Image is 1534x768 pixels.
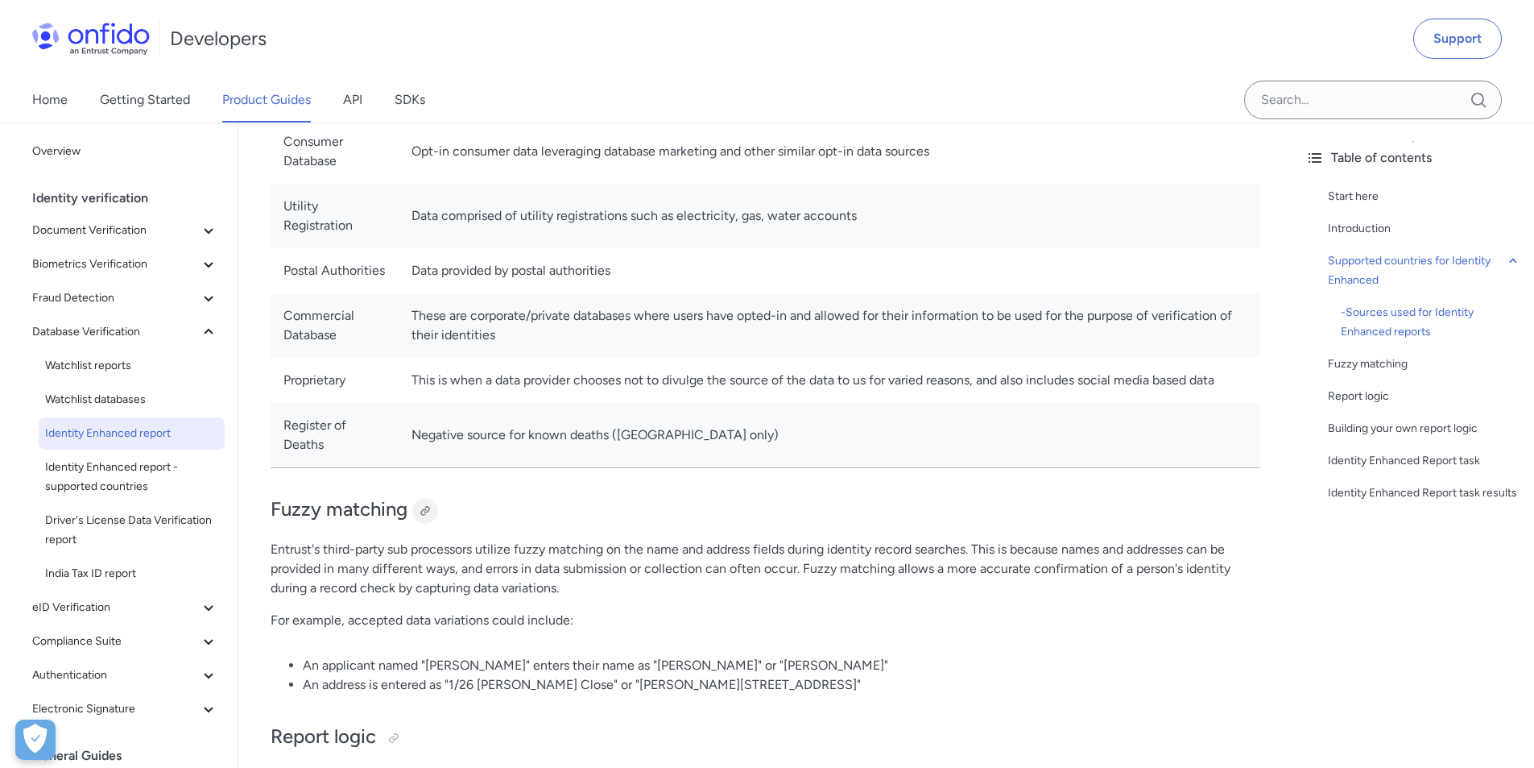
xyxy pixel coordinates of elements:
[271,611,1260,630] p: For example, accepted data variations could include:
[26,248,225,280] button: Biometrics Verification
[26,592,225,624] button: eID Verification
[271,403,399,468] td: Register of Deaths
[100,77,190,122] a: Getting Started
[26,316,225,348] button: Database Verification
[271,248,399,293] td: Postal Authorities
[1305,148,1521,168] div: Table of contents
[1413,19,1502,59] a: Support
[26,625,225,658] button: Compliance Suite
[1328,387,1521,406] a: Report logic
[32,700,199,719] span: Electronic Signature
[39,558,225,590] a: India Tax ID report
[399,358,1260,403] td: This is when a data provider chooses not to divulge the source of the data to us for varied reaso...
[1328,484,1521,503] a: Identity Enhanced Report task results
[399,184,1260,248] td: Data comprised of utility registrations such as electricity, gas, water accounts
[32,598,199,617] span: eID Verification
[45,390,218,409] span: Watchlist databases
[26,214,225,247] button: Document Verification
[32,666,199,685] span: Authentication
[39,384,225,416] a: Watchlist databases
[271,496,1260,524] h2: Fuzzy matching
[170,26,267,52] h1: Developers
[303,675,1260,695] li: An address is entered as "1/26 [PERSON_NAME] Close" or "[PERSON_NAME][STREET_ADDRESS]"
[26,693,225,725] button: Electronic Signature
[32,255,199,274] span: Biometrics Verification
[45,511,218,550] span: Driver's License Data Verification report
[32,77,68,122] a: Home
[395,77,425,122] a: SDKs
[1328,251,1521,290] a: Supported countries for Identity Enhanced
[39,350,225,382] a: Watchlist reports
[1328,187,1521,206] a: Start here
[1328,355,1521,374] a: Fuzzy matching
[399,403,1260,468] td: Negative source for known deaths ([GEOGRAPHIC_DATA] only)
[271,724,1260,751] h2: Report logic
[15,720,56,760] button: Open Preferences
[399,293,1260,358] td: These are corporate/private databases where users have opted-in and allowed for their information...
[39,504,225,556] a: Driver's License Data Verification report
[32,23,150,55] img: Onfido Logo
[271,540,1260,598] p: Entrust's third-party sub processors utilize fuzzy matching on the name and address fields during...
[1341,303,1521,342] a: -Sources used for Identity Enhanced reports
[271,358,399,403] td: Proprietary
[399,119,1260,184] td: Opt-in consumer data leveraging database marketing and other similar opt-in data sources
[32,182,231,214] div: Identity verification
[271,293,399,358] td: Commercial Database
[1328,419,1521,438] a: Building your own report logic
[32,322,199,342] span: Database Verification
[39,451,225,503] a: Identity Enhanced report - supported countries
[222,77,311,122] a: Product Guides
[1328,451,1521,471] a: Identity Enhanced Report task
[32,632,199,651] span: Compliance Suite
[45,356,218,376] span: Watchlist reports
[32,289,199,308] span: Fraud Detection
[1341,303,1521,342] div: - Sources used for Identity Enhanced reports
[45,458,218,496] span: Identity Enhanced report - supported countries
[26,135,225,168] a: Overview
[271,184,399,248] td: Utility Registration
[39,417,225,450] a: Identity Enhanced report
[32,221,199,240] span: Document Verification
[303,656,1260,675] li: An applicant named "[PERSON_NAME]" enters their name as "[PERSON_NAME]" or "[PERSON_NAME]"
[26,659,225,691] button: Authentication
[32,142,218,161] span: Overview
[45,564,218,583] span: India Tax ID report
[399,248,1260,293] td: Data provided by postal authorities
[1328,219,1521,239] a: Introduction
[15,720,56,760] div: Cookie Preferences
[1244,81,1502,119] input: Onfido search input field
[343,77,362,122] a: API
[26,282,225,314] button: Fraud Detection
[45,424,218,443] span: Identity Enhanced report
[271,119,399,184] td: Consumer Database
